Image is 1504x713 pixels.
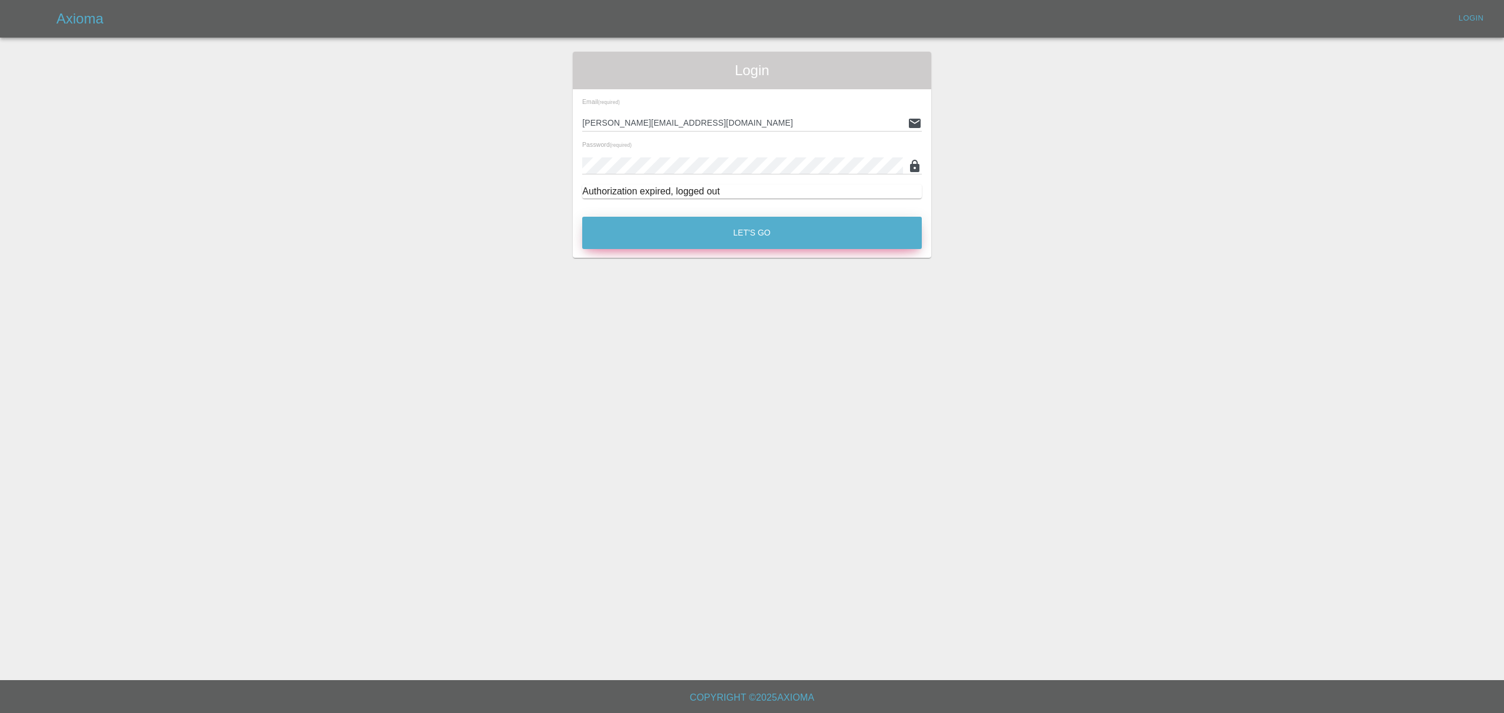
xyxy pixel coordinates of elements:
[582,184,922,199] div: Authorization expired, logged out
[582,141,632,148] span: Password
[1452,9,1490,28] a: Login
[610,143,632,148] small: (required)
[9,690,1495,706] h6: Copyright © 2025 Axioma
[582,98,620,105] span: Email
[582,217,922,249] button: Let's Go
[56,9,103,28] h5: Axioma
[582,61,922,80] span: Login
[598,100,620,105] small: (required)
